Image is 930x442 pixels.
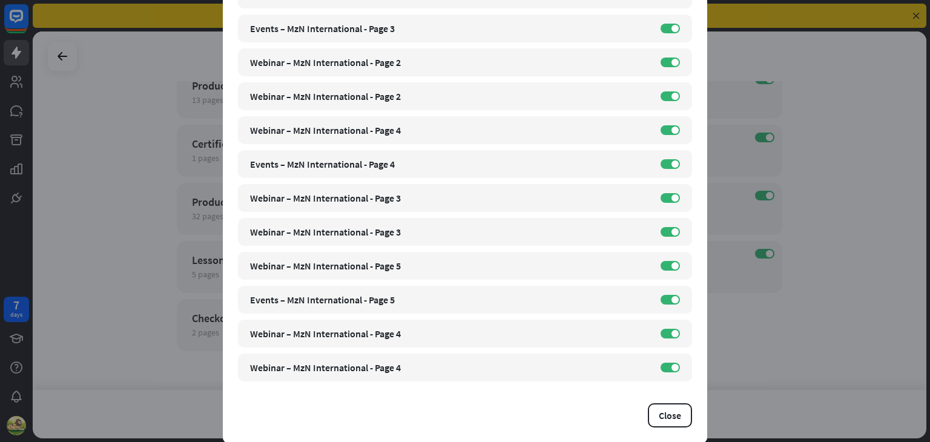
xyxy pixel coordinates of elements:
[10,5,46,41] button: Open LiveChat chat widget
[250,226,648,238] div: Webinar – MzN International - Page 3
[464,51,475,62] div: 2
[512,51,523,62] div: 3
[250,192,648,204] div: Webinar – MzN International - Page 3
[250,158,648,170] div: Events – MzN International - Page 4
[250,361,648,374] div: Webinar – MzN International - Page 4
[250,22,648,35] div: Events – MzN International - Page 3
[250,328,648,340] div: Webinar – MzN International - Page 4
[381,51,392,62] i: check
[250,90,648,102] div: Webinar – MzN International - Page 2
[250,294,648,306] div: Events – MzN International - Page 5
[398,51,452,62] div: Set up chatbot
[250,124,648,136] div: Webinar – MzN International - Page 4
[529,51,578,62] div: Tune chatbot
[481,51,500,62] div: Train
[250,260,648,272] div: Webinar – MzN International - Page 5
